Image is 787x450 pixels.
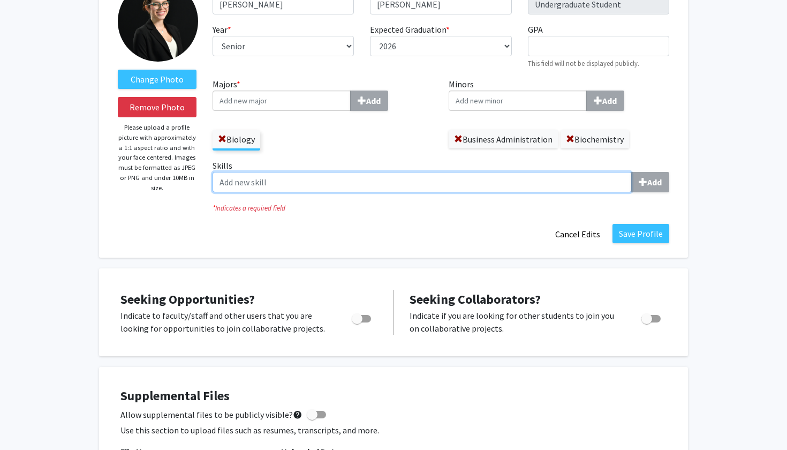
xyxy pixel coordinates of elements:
label: Skills [213,159,669,192]
span: Allow supplemental files to be publicly visible? [120,408,302,421]
b: Add [647,177,662,187]
i: Indicates a required field [213,203,669,213]
button: Remove Photo [118,97,196,117]
label: Expected Graduation [370,23,450,36]
button: Save Profile [612,224,669,243]
button: Minors [586,91,624,111]
label: ChangeProfile Picture [118,70,196,89]
p: Please upload a profile picture with approximately a 1:1 aspect ratio and with your face centered... [118,123,196,193]
span: Seeking Opportunities? [120,291,255,307]
input: Majors*Add [213,91,351,111]
label: Biology [213,130,260,148]
label: Biochemistry [561,130,629,148]
b: Add [602,95,617,106]
div: Toggle [637,309,667,325]
mat-icon: help [293,408,302,421]
p: Indicate to faculty/staff and other users that you are looking for opportunities to join collabor... [120,309,331,335]
span: Seeking Collaborators? [410,291,541,307]
button: Majors* [350,91,388,111]
button: Skills [631,172,669,192]
h4: Supplemental Files [120,388,667,404]
label: Minors [449,78,669,111]
label: Year [213,23,231,36]
b: Add [366,95,381,106]
iframe: Chat [8,402,46,442]
p: Indicate if you are looking for other students to join you on collaborative projects. [410,309,621,335]
small: This field will not be displayed publicly. [528,59,639,67]
label: Majors [213,78,433,111]
input: SkillsAdd [213,172,632,192]
label: Business Administration [449,130,558,148]
input: MinorsAdd [449,91,587,111]
label: GPA [528,23,543,36]
div: Toggle [347,309,377,325]
button: Cancel Edits [548,224,607,244]
p: Use this section to upload files such as resumes, transcripts, and more. [120,424,667,437]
